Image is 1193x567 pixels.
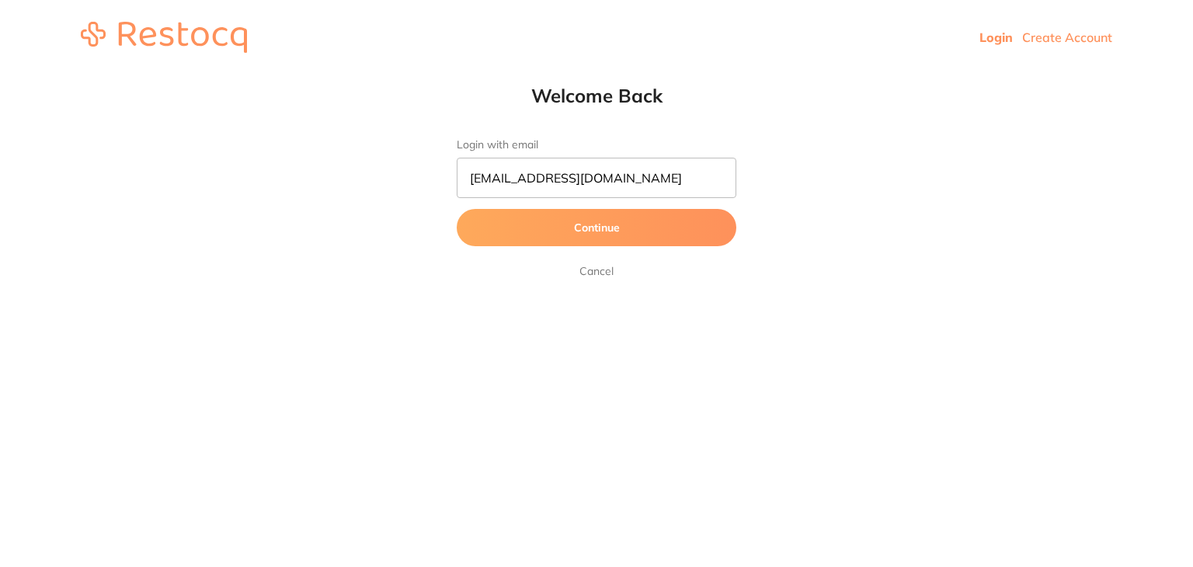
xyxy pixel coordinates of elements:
[576,262,617,280] a: Cancel
[979,30,1013,45] a: Login
[1022,30,1112,45] a: Create Account
[426,84,767,107] h1: Welcome Back
[81,22,247,53] img: restocq_logo.svg
[457,138,736,151] label: Login with email
[457,209,736,246] button: Continue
